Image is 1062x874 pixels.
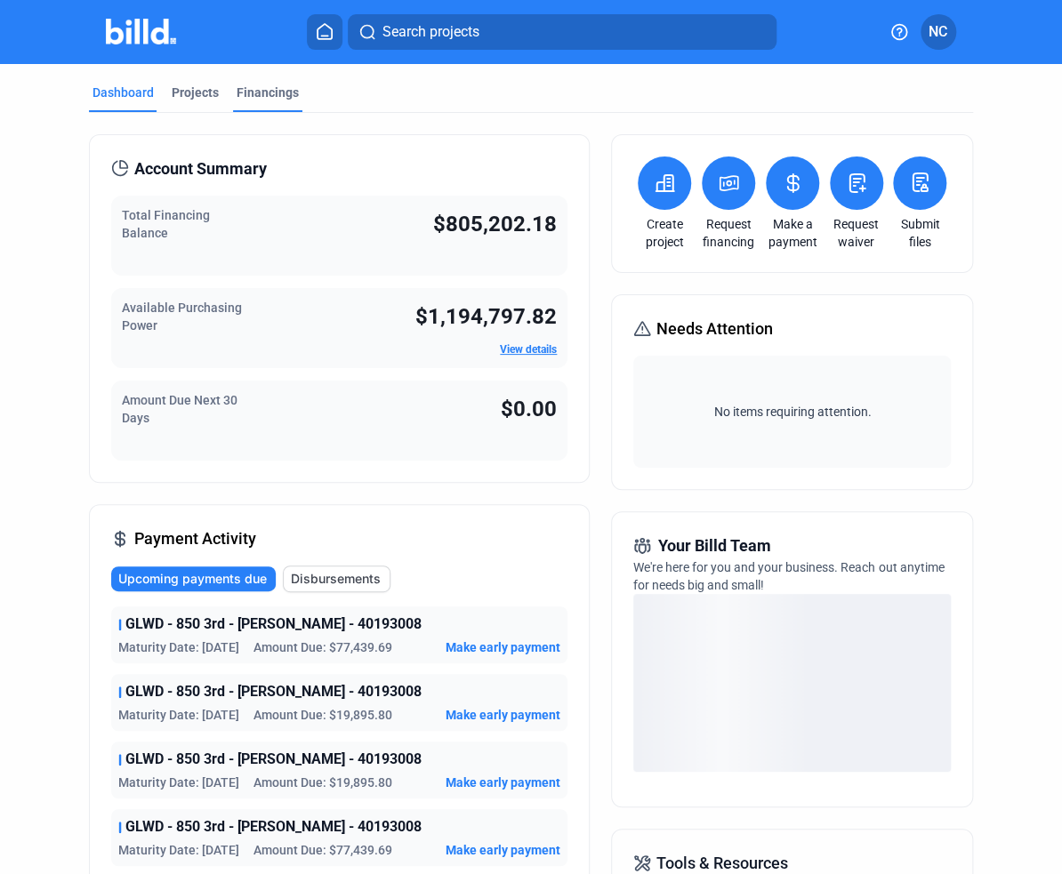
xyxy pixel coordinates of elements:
button: Disbursements [283,565,390,592]
span: GLWD - 850 3rd - [PERSON_NAME] - 40193008 [125,749,422,770]
span: Upcoming payments due [118,570,267,588]
button: NC [921,14,956,50]
span: No items requiring attention. [640,403,944,421]
span: Search projects [382,21,479,43]
button: Make early payment [446,706,560,724]
button: Make early payment [446,638,560,656]
span: $0.00 [501,397,557,421]
a: Submit files [889,215,951,251]
span: Account Summary [134,156,267,181]
span: Amount Due: $19,895.80 [253,706,392,724]
span: Available Purchasing Power [122,301,242,333]
span: Maturity Date: [DATE] [118,774,239,791]
a: View details [500,343,557,356]
span: Amount Due: $77,439.69 [253,638,392,656]
button: Make early payment [446,774,560,791]
span: $1,194,797.82 [415,304,557,329]
a: Create project [633,215,696,251]
a: Request financing [697,215,760,251]
div: Dashboard [93,84,154,101]
span: GLWD - 850 3rd - [PERSON_NAME] - 40193008 [125,816,422,838]
span: Amount Due Next 30 Days [122,393,237,425]
span: Payment Activity [134,526,256,551]
span: Amount Due: $77,439.69 [253,841,392,859]
span: Your Billd Team [658,533,771,558]
div: Projects [172,84,219,101]
span: NC [929,21,947,43]
div: loading [633,594,951,772]
a: Make a payment [761,215,824,251]
div: Financings [237,84,299,101]
span: We're here for you and your business. Reach out anytime for needs big and small! [633,560,944,592]
span: Total Financing Balance [122,208,210,240]
span: Needs Attention [656,317,773,341]
button: Search projects [348,14,776,50]
span: Maturity Date: [DATE] [118,841,239,859]
a: Request waiver [825,215,888,251]
span: Amount Due: $19,895.80 [253,774,392,791]
button: Upcoming payments due [111,566,276,591]
span: $805,202.18 [433,212,557,237]
span: GLWD - 850 3rd - [PERSON_NAME] - 40193008 [125,613,422,635]
span: Maturity Date: [DATE] [118,706,239,724]
span: Disbursements [291,570,381,588]
button: Make early payment [446,841,560,859]
span: GLWD - 850 3rd - [PERSON_NAME] - 40193008 [125,681,422,702]
img: Billd Company Logo [106,19,176,44]
span: Maturity Date: [DATE] [118,638,239,656]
